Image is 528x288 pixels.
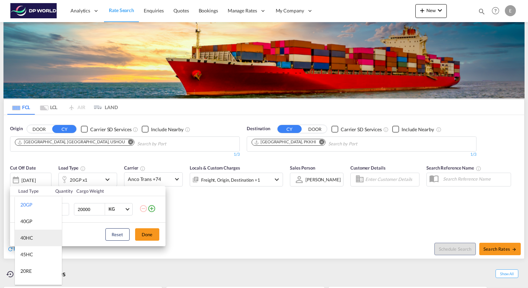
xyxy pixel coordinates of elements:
div: 40HC [20,234,33,241]
div: 40GP [20,218,32,225]
div: 20RE [20,268,32,275]
div: 20GP [20,201,32,208]
div: 45HC [20,251,33,258]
